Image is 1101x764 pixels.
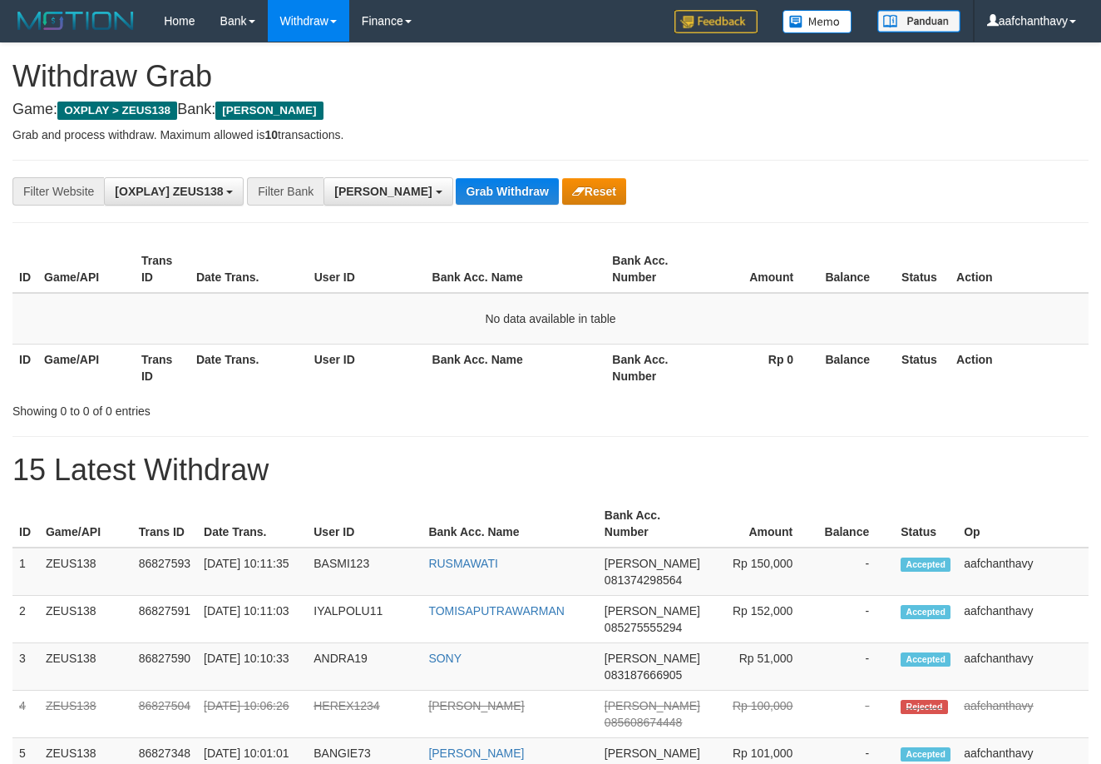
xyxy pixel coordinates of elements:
[605,344,703,391] th: Bank Acc. Number
[957,596,1089,643] td: aafchanthavy
[950,344,1089,391] th: Action
[605,557,700,570] span: [PERSON_NAME]
[950,246,1089,293] th: Action
[428,652,462,665] a: SONY
[12,177,104,206] div: Filter Website
[307,500,422,548] th: User ID
[39,548,132,596] td: ZEUS138
[12,548,39,596] td: 1
[605,716,682,729] span: Copy 085608674448 to clipboard
[12,246,37,293] th: ID
[957,643,1089,691] td: aafchanthavy
[957,691,1089,738] td: aafchanthavy
[901,558,950,572] span: Accepted
[901,747,950,762] span: Accepted
[957,548,1089,596] td: aafchanthavy
[37,344,135,391] th: Game/API
[334,185,432,198] span: [PERSON_NAME]
[901,652,950,667] span: Accepted
[817,548,894,596] td: -
[197,548,307,596] td: [DATE] 10:11:35
[12,500,39,548] th: ID
[901,700,947,714] span: Rejected
[12,293,1089,345] td: No data available in table
[307,596,422,643] td: IYALPOLU11
[707,500,817,548] th: Amount
[197,500,307,548] th: Date Trans.
[562,178,626,205] button: Reset
[12,102,1089,118] h4: Game: Bank:
[605,652,700,665] span: [PERSON_NAME]
[104,177,244,206] button: [OXPLAY] ZEUS138
[39,596,132,643] td: ZEUS138
[707,548,817,596] td: Rp 150,000
[307,643,422,691] td: ANDRA19
[307,548,422,596] td: BASMI123
[605,699,700,712] span: [PERSON_NAME]
[39,643,132,691] td: ZEUS138
[12,454,1089,487] h1: 15 Latest Withdraw
[707,596,817,643] td: Rp 152,000
[598,500,707,548] th: Bank Acc. Number
[12,396,447,419] div: Showing 0 to 0 of 0 entries
[12,8,139,33] img: MOTION_logo.png
[12,643,39,691] td: 3
[197,596,307,643] td: [DATE] 10:11:03
[12,127,1089,143] p: Grab and process withdraw. Maximum allowed is transactions.
[895,246,950,293] th: Status
[817,500,894,548] th: Balance
[877,10,960,32] img: panduan.png
[135,246,190,293] th: Trans ID
[132,548,197,596] td: 86827593
[307,691,422,738] td: HEREX1234
[605,246,703,293] th: Bank Acc. Number
[817,691,894,738] td: -
[605,573,682,587] span: Copy 081374298564 to clipboard
[605,747,700,760] span: [PERSON_NAME]
[12,60,1089,93] h1: Withdraw Grab
[323,177,452,206] button: [PERSON_NAME]
[605,621,682,634] span: Copy 085275555294 to clipboard
[12,596,39,643] td: 2
[215,102,323,120] span: [PERSON_NAME]
[132,643,197,691] td: 86827590
[707,691,817,738] td: Rp 100,000
[426,246,606,293] th: Bank Acc. Name
[703,246,818,293] th: Amount
[818,344,895,391] th: Balance
[197,643,307,691] td: [DATE] 10:10:33
[39,691,132,738] td: ZEUS138
[605,668,682,682] span: Copy 083187666905 to clipboard
[115,185,223,198] span: [OXPLAY] ZEUS138
[817,596,894,643] td: -
[894,500,957,548] th: Status
[135,344,190,391] th: Trans ID
[247,177,323,206] div: Filter Bank
[703,344,818,391] th: Rp 0
[707,643,817,691] td: Rp 51,000
[817,643,894,691] td: -
[895,344,950,391] th: Status
[428,604,565,618] a: TOMISAPUTRAWARMAN
[426,344,606,391] th: Bank Acc. Name
[197,691,307,738] td: [DATE] 10:06:26
[783,10,852,33] img: Button%20Memo.svg
[12,691,39,738] td: 4
[190,246,308,293] th: Date Trans.
[674,10,758,33] img: Feedback.jpg
[12,344,37,391] th: ID
[605,604,700,618] span: [PERSON_NAME]
[37,246,135,293] th: Game/API
[39,500,132,548] th: Game/API
[57,102,177,120] span: OXPLAY > ZEUS138
[132,596,197,643] td: 86827591
[308,246,426,293] th: User ID
[264,128,278,141] strong: 10
[308,344,426,391] th: User ID
[456,178,558,205] button: Grab Withdraw
[132,500,197,548] th: Trans ID
[190,344,308,391] th: Date Trans.
[422,500,597,548] th: Bank Acc. Name
[132,691,197,738] td: 86827504
[901,605,950,619] span: Accepted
